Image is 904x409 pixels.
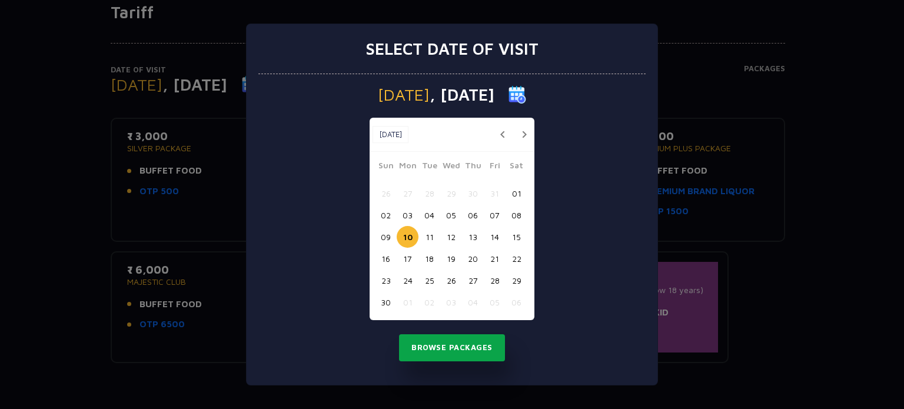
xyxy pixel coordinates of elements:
button: 03 [440,291,462,313]
button: 08 [506,204,527,226]
span: [DATE] [378,87,430,103]
button: 09 [375,226,397,248]
button: 05 [484,291,506,313]
button: 19 [440,248,462,270]
button: 11 [418,226,440,248]
span: Fri [484,159,506,175]
button: 26 [375,182,397,204]
span: , [DATE] [430,87,494,103]
button: 23 [375,270,397,291]
button: 17 [397,248,418,270]
h3: Select date of visit [365,39,539,59]
button: 29 [506,270,527,291]
button: 02 [418,291,440,313]
button: 01 [397,291,418,313]
button: 14 [484,226,506,248]
button: 01 [506,182,527,204]
button: [DATE] [373,126,408,144]
button: 02 [375,204,397,226]
button: 20 [462,248,484,270]
button: 03 [397,204,418,226]
span: Wed [440,159,462,175]
span: Tue [418,159,440,175]
button: 16 [375,248,397,270]
button: 24 [397,270,418,291]
button: 25 [418,270,440,291]
button: 30 [462,182,484,204]
button: 28 [418,182,440,204]
button: 29 [440,182,462,204]
span: Thu [462,159,484,175]
button: 05 [440,204,462,226]
button: Browse Packages [399,334,505,361]
button: 27 [397,182,418,204]
button: 07 [484,204,506,226]
span: Sat [506,159,527,175]
button: 21 [484,248,506,270]
button: 31 [484,182,506,204]
button: 06 [506,291,527,313]
button: 28 [484,270,506,291]
button: 04 [418,204,440,226]
button: 30 [375,291,397,313]
img: calender icon [508,86,526,104]
button: 10 [397,226,418,248]
button: 06 [462,204,484,226]
span: Mon [397,159,418,175]
button: 13 [462,226,484,248]
button: 15 [506,226,527,248]
button: 26 [440,270,462,291]
button: 18 [418,248,440,270]
button: 27 [462,270,484,291]
span: Sun [375,159,397,175]
button: 22 [506,248,527,270]
button: 12 [440,226,462,248]
button: 04 [462,291,484,313]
